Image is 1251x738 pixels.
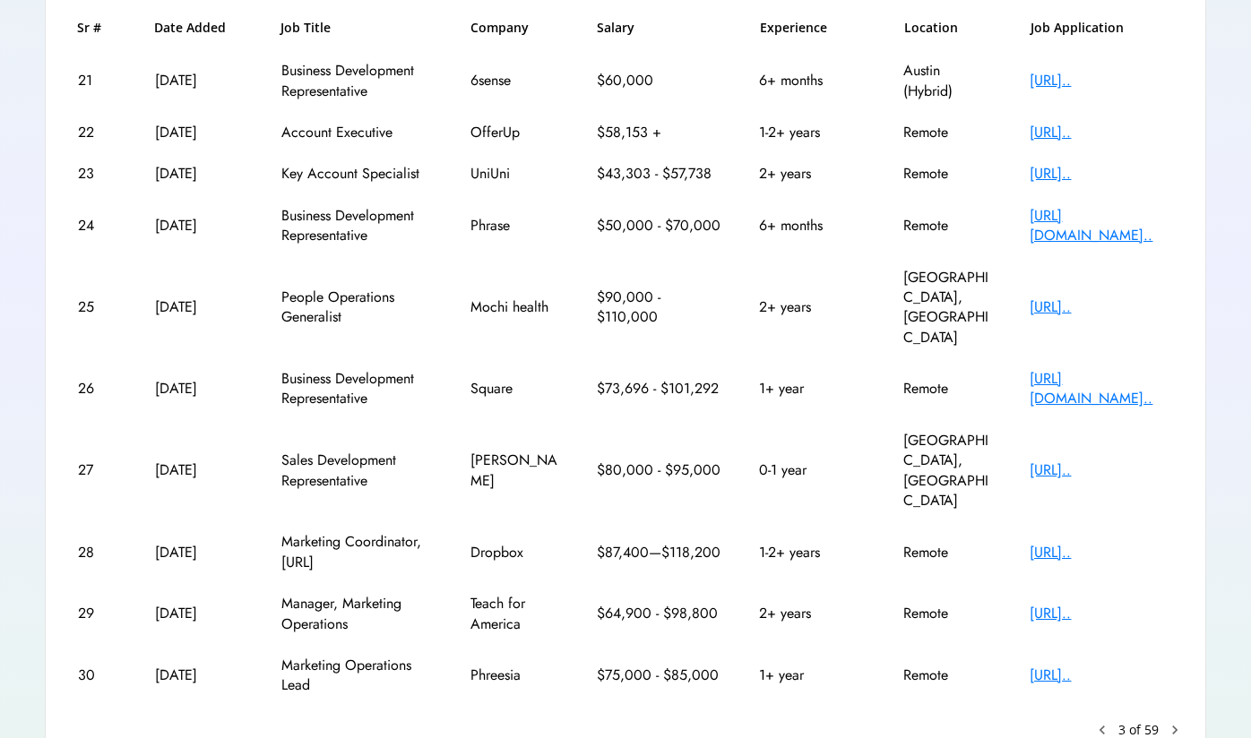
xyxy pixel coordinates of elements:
div: $90,000 - $110,000 [597,287,722,328]
div: [URL][DOMAIN_NAME].. [1030,206,1173,246]
h6: Job Application [1031,19,1174,37]
h6: Job Title [280,19,331,37]
div: [DATE] [155,665,245,685]
div: Dropbox [470,543,560,562]
div: Manager, Marketing Operations [281,594,434,634]
div: 29 [78,604,118,623]
div: UniUni [470,164,560,184]
div: [URL].. [1030,543,1173,562]
div: Remote [903,604,993,623]
div: Remote [903,665,993,685]
div: 2+ years [759,164,867,184]
div: [URL].. [1030,604,1173,623]
div: Business Development Representative [281,369,434,409]
div: 22 [78,123,118,142]
div: 27 [78,460,118,480]
div: $75,000 - $85,000 [597,665,722,685]
div: Sales Development Representative [281,451,434,491]
div: [DATE] [155,71,245,90]
div: [DATE] [155,543,245,562]
h6: Sr # [77,19,117,37]
div: 2+ years [759,297,867,317]
div: [URL].. [1030,665,1173,685]
div: Austin (Hybrid) [903,61,993,101]
div: $60,000 [597,71,722,90]
h6: Date Added [154,19,244,37]
div: Phreesia [470,665,560,685]
div: [DATE] [155,123,245,142]
div: [DATE] [155,297,245,317]
div: Remote [903,379,993,399]
h6: Experience [760,19,867,37]
div: $58,153 + [597,123,722,142]
div: Phrase [470,216,560,236]
div: 1-2+ years [759,543,867,562]
div: [DATE] [155,164,245,184]
h6: Salary [597,19,722,37]
div: [DATE] [155,379,245,399]
div: Key Account Specialist [281,164,434,184]
div: [DATE] [155,216,245,236]
div: Remote [903,543,993,562]
div: Marketing Operations Lead [281,656,434,696]
div: 0-1 year [759,460,867,480]
div: 6sense [470,71,560,90]
div: Square [470,379,560,399]
div: [URL].. [1030,297,1173,317]
div: Account Executive [281,123,434,142]
div: 1+ year [759,379,867,399]
div: [URL].. [1030,71,1173,90]
div: 30 [78,665,118,685]
div: $43,303 - $57,738 [597,164,722,184]
div: [URL].. [1030,460,1173,480]
div: 24 [78,216,118,236]
div: OfferUp [470,123,560,142]
div: 26 [78,379,118,399]
div: 21 [78,71,118,90]
div: $50,000 - $70,000 [597,216,722,236]
div: $64,900 - $98,800 [597,604,722,623]
div: Marketing Coordinator, [URL] [281,532,434,572]
div: Remote [903,164,993,184]
div: 28 [78,543,118,562]
div: 25 [78,297,118,317]
div: [URL].. [1030,123,1173,142]
div: Teach for America [470,594,560,634]
div: [URL][DOMAIN_NAME].. [1030,369,1173,409]
div: Remote [903,123,993,142]
div: [DATE] [155,460,245,480]
div: $73,696 - $101,292 [597,379,722,399]
div: 2+ years [759,604,867,623]
div: Mochi health [470,297,560,317]
div: 6+ months [759,71,867,90]
div: Business Development Representative [281,61,434,101]
div: 23 [78,164,118,184]
div: People Operations Generalist [281,287,434,328]
div: [GEOGRAPHIC_DATA], [GEOGRAPHIC_DATA] [903,268,993,348]
div: $87,400—$118,200 [597,543,722,562]
div: [PERSON_NAME] [470,451,560,491]
div: 6+ months [759,216,867,236]
div: [DATE] [155,604,245,623]
div: [GEOGRAPHIC_DATA], [GEOGRAPHIC_DATA] [903,431,993,511]
div: 1-2+ years [759,123,867,142]
h6: Company [470,19,560,37]
div: $80,000 - $95,000 [597,460,722,480]
h6: Location [904,19,994,37]
div: [URL].. [1030,164,1173,184]
div: Business Development Representative [281,206,434,246]
div: Remote [903,216,993,236]
div: 1+ year [759,665,867,685]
